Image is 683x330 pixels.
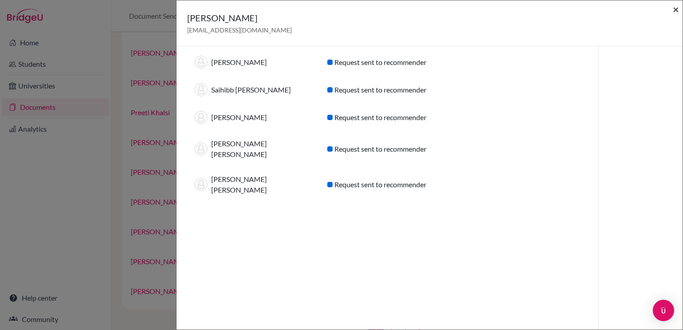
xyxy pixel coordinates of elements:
[187,11,292,24] h5: [PERSON_NAME]
[187,26,292,34] span: [EMAIL_ADDRESS][DOMAIN_NAME]
[321,179,454,190] div: Request sent to recommender
[321,57,454,68] div: Request sent to recommender
[188,174,321,195] div: [PERSON_NAME] [PERSON_NAME]
[653,300,674,321] div: Open Intercom Messenger
[194,178,208,191] img: thumb_default-9baad8e6c595f6d87dbccf3bc005204999cb094ff98a76d4c88bb8097aa52fd3.png
[321,112,454,123] div: Request sent to recommender
[673,4,679,15] button: Close
[188,138,321,160] div: [PERSON_NAME] [PERSON_NAME]
[194,142,208,156] img: thumb_default-9baad8e6c595f6d87dbccf3bc005204999cb094ff98a76d4c88bb8097aa52fd3.png
[673,3,679,16] span: ×
[321,85,454,95] div: Request sent to recommender
[188,83,321,97] div: Saihibb [PERSON_NAME]
[188,111,321,124] div: [PERSON_NAME]
[194,56,208,69] img: thumb_default-9baad8e6c595f6d87dbccf3bc005204999cb094ff98a76d4c88bb8097aa52fd3.png
[194,111,208,124] img: thumb_default-9baad8e6c595f6d87dbccf3bc005204999cb094ff98a76d4c88bb8097aa52fd3.png
[194,83,208,97] img: thumb_default-9baad8e6c595f6d87dbccf3bc005204999cb094ff98a76d4c88bb8097aa52fd3.png
[321,144,454,154] div: Request sent to recommender
[188,56,321,69] div: [PERSON_NAME]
